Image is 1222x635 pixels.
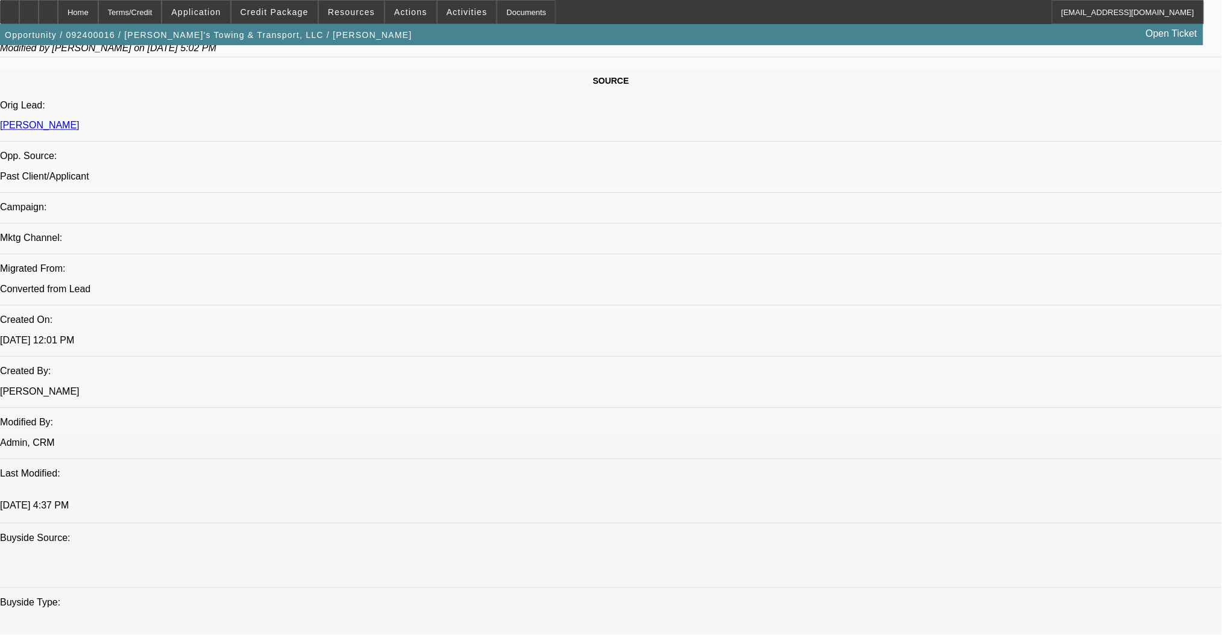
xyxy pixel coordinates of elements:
[5,30,412,40] span: Opportunity / 092400016 / [PERSON_NAME]'s Towing & Transport, LLC / [PERSON_NAME]
[241,7,309,17] span: Credit Package
[385,1,436,23] button: Actions
[328,7,375,17] span: Resources
[1141,23,1202,44] a: Open Ticket
[394,7,427,17] span: Actions
[162,1,230,23] button: Application
[593,76,629,86] span: SOURCE
[438,1,497,23] button: Activities
[171,7,221,17] span: Application
[447,7,488,17] span: Activities
[319,1,384,23] button: Resources
[231,1,318,23] button: Credit Package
